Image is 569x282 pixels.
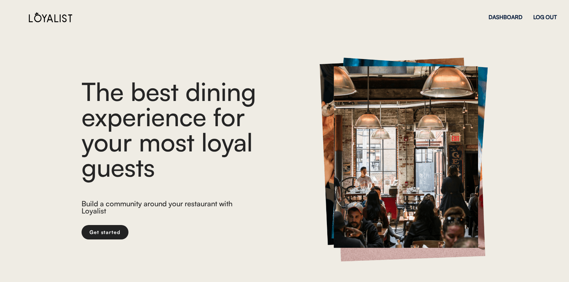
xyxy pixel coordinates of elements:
div: The best dining experience for your most loyal guests [82,79,298,180]
div: DASHBOARD [489,14,522,20]
div: Build a community around your restaurant with Loyalist [82,200,239,216]
img: Loyalist%20Logo%20Black.svg [29,12,72,22]
div: LOG OUT [533,14,557,20]
img: https%3A%2F%2Fcad833e4373cb143c693037db6b1f8a3.cdn.bubble.io%2Ff1706310385766x357021172207471900%... [320,58,488,261]
button: Get started [82,225,128,239]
